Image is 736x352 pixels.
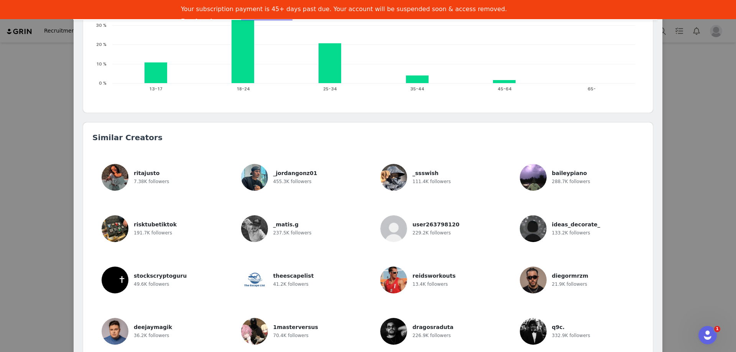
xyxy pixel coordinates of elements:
[181,5,507,13] div: Your subscription payment is 45+ days past due. Your account will be suspended soon & access remo...
[412,273,456,279] span: reidsworkouts
[96,61,107,67] text: 10 %
[552,179,590,184] span: 288.7K followers
[102,164,128,191] img: ritajusto
[552,324,565,330] span: q9c.
[96,42,107,47] text: 20 %
[237,86,250,92] text: 18-24
[241,267,268,293] img: theescapelist
[552,170,587,176] span: baileypiano
[181,18,224,26] a: Pay Invoices
[380,318,407,345] img: dragosraduta
[241,215,268,242] img: _matis.g
[380,215,407,242] img: user263798120
[134,333,169,338] span: 36.2K followers
[520,215,547,242] img: ideas_decorate_
[714,326,720,332] span: 1
[412,333,451,338] span: 226.9K followers
[134,282,169,287] span: 49.6K followers
[102,215,128,242] img: risktubetiktok
[134,170,159,176] span: ritajusto
[412,282,448,287] span: 13.4K followers
[380,267,407,293] img: reidsworkouts
[102,267,128,293] img: stockscryptoguru
[6,6,315,15] body: Rich Text Area. Press ALT-0 for help.
[410,86,424,92] text: 35-44
[273,230,312,236] span: 237.5K followers
[134,179,169,184] span: 7.38K followers
[412,170,439,176] span: _ssswish
[273,273,314,279] span: theescapelist
[99,80,107,86] text: 0 %
[134,221,177,228] span: risktubetiktok
[412,324,453,330] span: dragosraduta
[588,86,596,92] text: 65-
[241,318,268,345] img: 1masterversus
[134,273,187,279] span: stockscryptoguru
[412,179,451,184] span: 111.4K followers
[273,324,318,330] span: 1masterversus
[552,333,590,338] span: 332.9K followers
[241,164,268,191] img: _jordangonz01
[498,86,512,92] text: 45-64
[273,179,312,184] span: 455.3K followers
[102,318,128,345] img: deejaymagik
[552,282,587,287] span: 21.9K followers
[520,164,547,191] img: baileypiano
[273,170,317,176] span: _jordangonz01
[273,221,299,228] span: _matis.g
[552,221,600,228] span: ideas_decorate_
[520,318,547,345] img: q9c.
[134,324,172,330] span: deejaymagik
[323,86,337,92] text: 25-34
[412,230,451,236] span: 229.2K followers
[273,282,309,287] span: 41.2K followers
[412,221,459,228] span: user263798120
[149,86,163,92] text: 13-17
[92,132,644,143] h2: Similar Creators
[552,230,590,236] span: 133.2K followers
[552,273,588,279] span: diegormrzm
[273,333,309,338] span: 70.4K followers
[134,230,172,236] span: 191.7K followers
[380,164,407,191] img: _ssswish
[698,326,717,344] iframe: Intercom live chat
[520,267,547,293] img: diegormrzm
